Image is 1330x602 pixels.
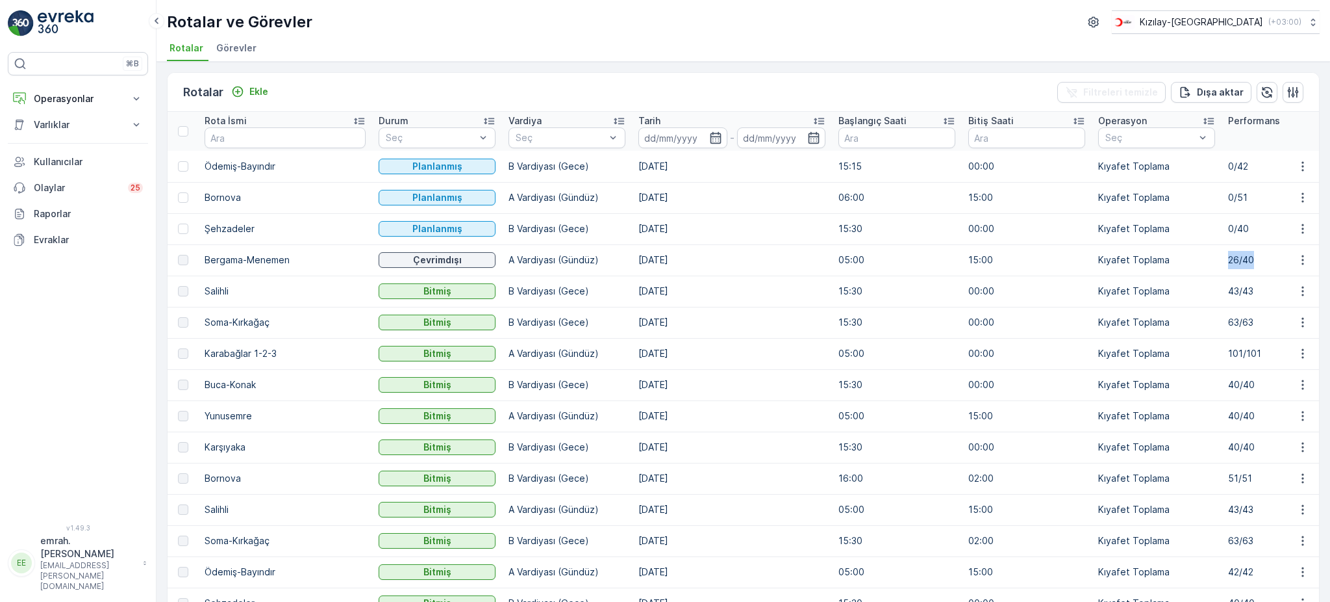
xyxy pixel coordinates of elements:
div: Toggle Row Selected [178,504,188,515]
p: Olaylar [34,181,120,194]
td: 02:00 [962,463,1092,494]
p: Filtreleri temizle [1083,86,1158,99]
p: Planlanmış [412,222,462,235]
td: 15:00 [962,556,1092,588]
span: Görevler [216,42,257,55]
td: 00:00 [962,276,1092,307]
td: [DATE] [632,432,832,463]
div: Toggle Row Selected [178,411,188,421]
img: logo [8,10,34,36]
div: EE [11,553,32,573]
div: Toggle Row Selected [178,224,188,234]
td: B Vardiyası (Gece) [502,151,632,182]
td: A Vardiyası (Gündüz) [502,556,632,588]
td: [DATE] [632,182,832,213]
button: Kızılay-[GEOGRAPHIC_DATA](+03:00) [1112,10,1320,34]
div: Toggle Row Selected [178,317,188,328]
td: A Vardiyası (Gündüz) [502,244,632,276]
p: Performans [1228,114,1280,127]
p: Kızılay-[GEOGRAPHIC_DATA] [1140,16,1263,29]
p: ⌘B [126,59,139,69]
td: 15:30 [832,369,962,400]
td: Soma-Kırkağaç [198,307,372,338]
td: 05:00 [832,338,962,369]
div: Toggle Row Selected [178,536,188,546]
div: Toggle Row Selected [178,442,188,452]
p: Seç [516,131,605,144]
button: Planlanmış [379,190,496,205]
div: Toggle Row Selected [178,380,188,390]
p: Operasyon [1098,114,1147,127]
td: B Vardiyası (Gece) [502,432,632,463]
td: B Vardiyası (Gece) [502,463,632,494]
td: B Vardiyası (Gece) [502,213,632,244]
p: Bitmiş [423,378,451,391]
div: Toggle Row Selected [178,473,188,484]
td: Kıyafet Toplama [1092,151,1222,182]
p: Bitmiş [423,316,451,329]
td: 16:00 [832,463,962,494]
td: Kıyafet Toplama [1092,369,1222,400]
td: Kıyafet Toplama [1092,307,1222,338]
td: [DATE] [632,338,832,369]
p: Bitmiş [423,441,451,454]
td: [DATE] [632,400,832,432]
button: Bitmiş [379,283,496,299]
button: Bitmiş [379,471,496,486]
td: A Vardiyası (Gündüz) [502,338,632,369]
button: Bitmiş [379,502,496,517]
p: Vardiya [508,114,542,127]
td: Kıyafet Toplama [1092,463,1222,494]
div: Toggle Row Selected [178,192,188,203]
td: Ödemiş-Bayındır [198,556,372,588]
td: B Vardiyası (Gece) [502,369,632,400]
p: Kullanıcılar [34,155,143,168]
a: Evraklar [8,227,148,253]
td: 00:00 [962,432,1092,463]
td: 05:00 [832,494,962,525]
td: Ödemiş-Bayındır [198,151,372,182]
p: Seç [1105,131,1195,144]
a: Kullanıcılar [8,149,148,175]
td: 00:00 [962,213,1092,244]
button: Operasyonlar [8,86,148,112]
p: Bitmiş [423,410,451,423]
input: Ara [205,127,366,148]
td: Karabağlar 1-2-3 [198,338,372,369]
p: Durum [379,114,408,127]
td: 15:00 [962,244,1092,276]
img: logo_light-DOdMpM7g.png [38,10,94,36]
p: Seç [386,131,475,144]
p: Tarih [638,114,660,127]
div: Toggle Row Selected [178,255,188,265]
td: Salihli [198,276,372,307]
p: Başlangıç Saati [838,114,907,127]
p: Bitmiş [423,534,451,547]
td: 00:00 [962,338,1092,369]
p: 25 [131,183,140,193]
td: Kıyafet Toplama [1092,494,1222,525]
td: Kıyafet Toplama [1092,182,1222,213]
button: Bitmiş [379,315,496,330]
td: 15:30 [832,432,962,463]
p: emrah.[PERSON_NAME] [40,534,136,560]
input: Ara [838,127,955,148]
p: Bitmiş [423,566,451,579]
td: B Vardiyası (Gece) [502,307,632,338]
td: [DATE] [632,463,832,494]
p: Rotalar ve Görevler [167,12,312,33]
td: Salihli [198,494,372,525]
td: Bergama-Menemen [198,244,372,276]
p: Bitmiş [423,285,451,298]
td: A Vardiyası (Gündüz) [502,182,632,213]
td: [DATE] [632,213,832,244]
p: Bitmiş [423,503,451,516]
td: [DATE] [632,276,832,307]
p: Bitmiş [423,347,451,360]
button: Bitmiş [379,439,496,455]
td: 06:00 [832,182,962,213]
td: 15:30 [832,307,962,338]
td: Soma-Kırkağaç [198,525,372,556]
td: 15:00 [962,494,1092,525]
td: Bornova [198,182,372,213]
